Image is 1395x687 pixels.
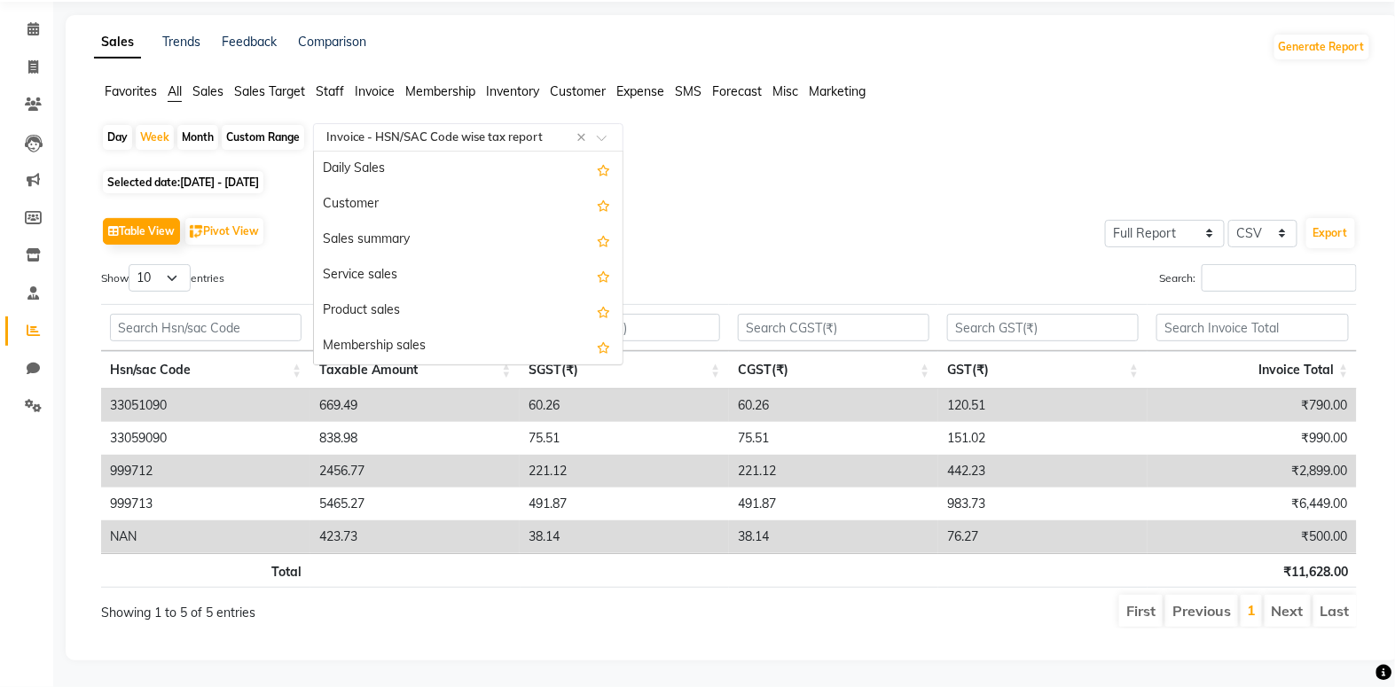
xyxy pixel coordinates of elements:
[521,351,730,389] th: SGST(₹): activate to sort column ascending
[355,83,395,99] span: Invoice
[729,389,938,422] td: 60.26
[576,129,592,147] span: Clear all
[1202,264,1357,292] input: Search:
[310,520,520,553] td: 423.73
[520,520,729,553] td: 38.14
[310,389,520,422] td: 669.49
[1148,455,1357,488] td: ₹2,899.00
[938,389,1148,422] td: 120.51
[738,314,929,341] input: Search CGST(₹)
[1148,389,1357,422] td: ₹790.00
[101,389,310,422] td: 33051090
[103,171,263,193] span: Selected date:
[1148,351,1357,389] th: Invoice Total: activate to sort column ascending
[314,293,623,329] div: Product sales
[809,83,866,99] span: Marketing
[310,488,520,520] td: 5465.27
[103,125,132,150] div: Day
[597,230,610,251] span: Add this report to Favorites List
[168,83,182,99] span: All
[314,222,623,258] div: Sales summary
[1274,35,1369,59] button: Generate Report
[729,488,938,520] td: 491.87
[938,455,1148,488] td: 442.23
[101,593,609,622] div: Showing 1 to 5 of 5 entries
[105,83,157,99] span: Favorites
[772,83,798,99] span: Misc
[597,194,610,215] span: Add this report to Favorites List
[310,422,520,455] td: 838.98
[101,264,224,292] label: Show entries
[1247,601,1256,619] a: 1
[234,83,305,99] span: Sales Target
[222,34,277,50] a: Feedback
[314,187,623,222] div: Customer
[101,488,310,520] td: 999713
[597,336,610,357] span: Add this report to Favorites List
[180,176,259,189] span: [DATE] - [DATE]
[310,455,520,488] td: 2456.77
[520,455,729,488] td: 221.12
[101,455,310,488] td: 999712
[520,422,729,455] td: 75.51
[1156,314,1348,341] input: Search Invoice Total
[222,125,304,150] div: Custom Range
[597,265,610,286] span: Add this report to Favorites List
[162,34,200,50] a: Trends
[1306,218,1355,248] button: Export
[947,314,1139,341] input: Search GST(₹)
[729,351,938,389] th: CGST(₹): activate to sort column ascending
[101,520,310,553] td: NAN
[1148,488,1357,520] td: ₹6,449.00
[405,83,475,99] span: Membership
[129,264,191,292] select: Showentries
[938,422,1148,455] td: 151.02
[94,27,141,59] a: Sales
[314,152,623,187] div: Daily Sales
[520,488,729,520] td: 491.87
[550,83,606,99] span: Customer
[314,258,623,293] div: Service sales
[192,83,223,99] span: Sales
[675,83,701,99] span: SMS
[103,218,180,245] button: Table View
[729,422,938,455] td: 75.51
[938,351,1148,389] th: GST(₹): activate to sort column ascending
[177,125,218,150] div: Month
[298,34,366,50] a: Comparison
[729,520,938,553] td: 38.14
[729,455,938,488] td: 221.12
[316,83,344,99] span: Staff
[101,351,310,389] th: Hsn/sac Code: activate to sort column ascending
[712,83,762,99] span: Forecast
[313,151,623,365] ng-dropdown-panel: Options list
[136,125,174,150] div: Week
[486,83,539,99] span: Inventory
[597,301,610,322] span: Add this report to Favorites List
[185,218,263,245] button: Pivot View
[1148,520,1357,553] td: ₹500.00
[101,422,310,455] td: 33059090
[597,159,610,180] span: Add this report to Favorites List
[529,314,721,341] input: Search SGST(₹)
[1148,422,1357,455] td: ₹990.00
[616,83,664,99] span: Expense
[938,520,1148,553] td: 76.27
[1148,553,1357,588] th: ₹11,628.00
[110,314,302,341] input: Search Hsn/sac Code
[1159,264,1357,292] label: Search:
[938,488,1148,520] td: 983.73
[520,389,729,422] td: 60.26
[314,329,623,364] div: Membership sales
[101,553,310,588] th: Total
[190,225,203,238] img: pivot.png
[310,351,520,389] th: Taxable Amount: activate to sort column ascending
